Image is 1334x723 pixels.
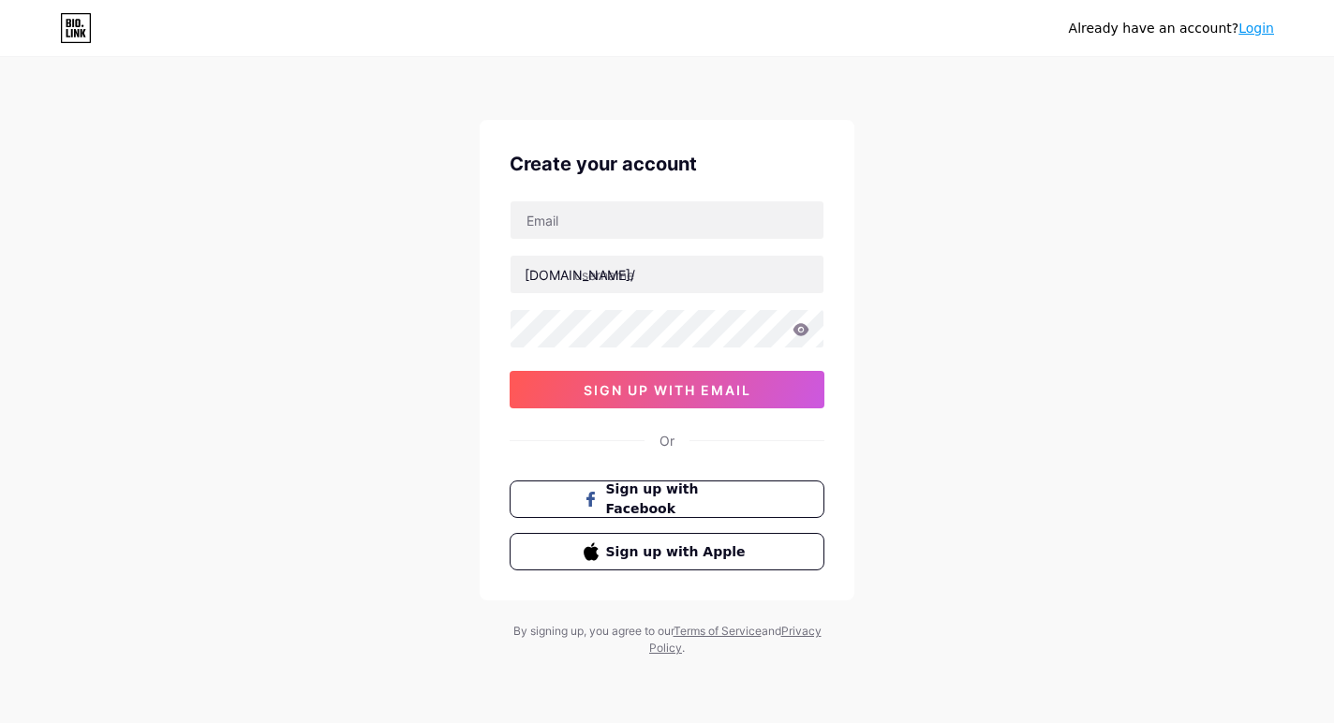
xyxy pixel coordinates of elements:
[606,542,751,562] span: Sign up with Apple
[606,480,751,519] span: Sign up with Facebook
[511,201,823,239] input: Email
[1238,21,1274,36] a: Login
[510,150,824,178] div: Create your account
[660,431,674,450] div: Or
[510,533,824,570] button: Sign up with Apple
[525,265,635,285] div: [DOMAIN_NAME]/
[510,371,824,408] button: sign up with email
[508,623,826,657] div: By signing up, you agree to our and .
[674,624,762,638] a: Terms of Service
[584,382,751,398] span: sign up with email
[1069,19,1274,38] div: Already have an account?
[511,256,823,293] input: username
[510,480,824,518] button: Sign up with Facebook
